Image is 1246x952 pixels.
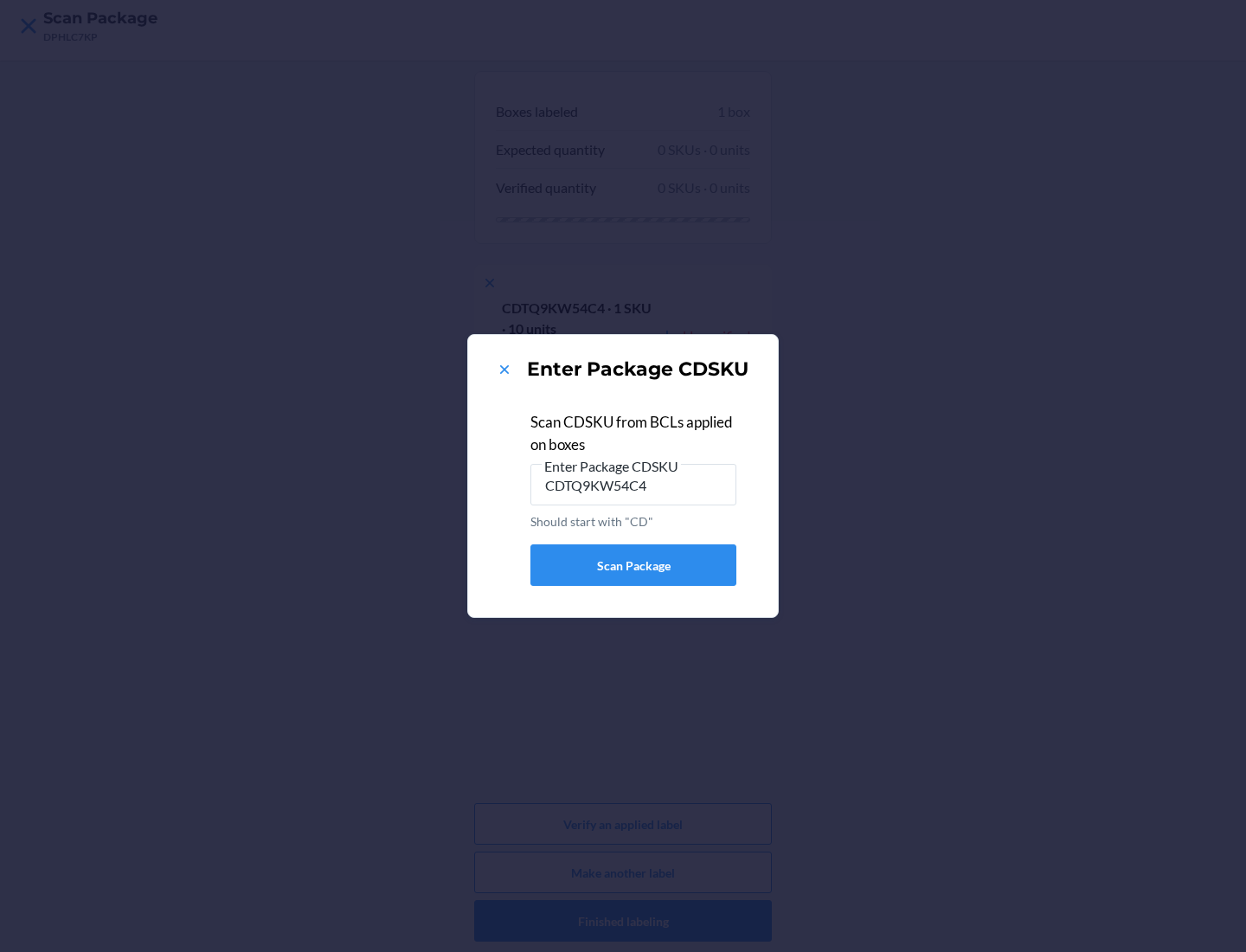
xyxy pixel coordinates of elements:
button: Scan Package [530,544,736,586]
input: Enter Package CDSKUShould start with "CD" [530,464,736,505]
div: Scan CDSKU from BCLs applied on boxes [530,411,736,455]
p: Should start with "CD" [530,512,736,531]
h2: Enter Package CDSKU [527,356,748,383]
span: Enter Package CDSKU [542,458,681,475]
